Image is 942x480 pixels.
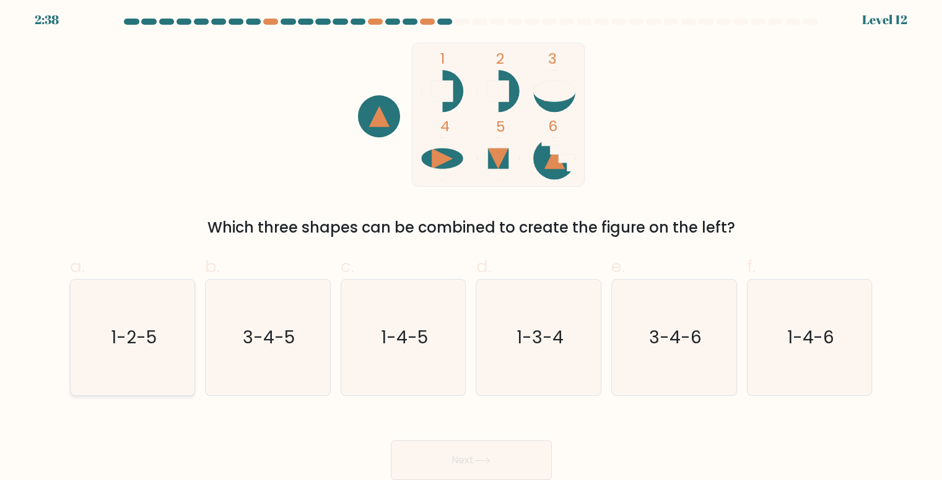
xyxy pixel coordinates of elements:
div: 2:38 [35,11,59,29]
span: e. [611,254,625,278]
tspan: 4 [440,116,449,136]
text: 1-4-6 [787,325,834,349]
span: c. [341,254,354,278]
span: d. [476,254,491,278]
span: b. [205,254,220,278]
text: 3-4-5 [243,325,295,349]
tspan: 2 [496,48,504,69]
text: 1-2-5 [111,325,157,349]
div: Level 12 [862,11,907,29]
tspan: 1 [440,48,444,69]
div: Which three shapes can be combined to create the figure on the left? [77,216,865,239]
text: 1-3-4 [517,325,564,349]
text: 3-4-6 [649,325,702,349]
text: 1-4-5 [381,325,428,349]
tspan: 5 [496,116,505,137]
span: a. [70,254,85,278]
tspan: 3 [547,48,556,69]
span: f. [747,254,756,278]
tspan: 6 [547,116,557,136]
button: Next [391,440,552,480]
